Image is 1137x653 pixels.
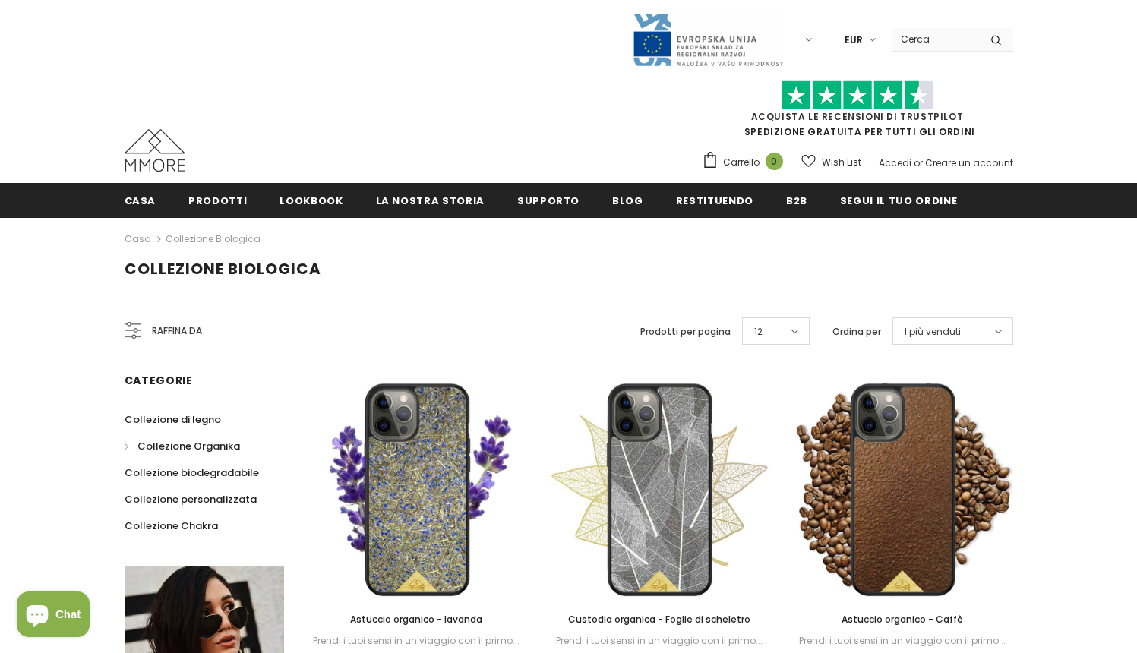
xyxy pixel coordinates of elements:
img: Javni Razpis [632,12,784,68]
a: Custodia organica - Foglie di scheletro [549,611,769,628]
a: supporto [517,183,580,217]
a: Wish List [801,149,861,175]
span: Collezione Chakra [125,519,218,533]
a: Carrello 0 [702,151,791,174]
inbox-online-store-chat: Shopify online store chat [12,591,94,641]
div: Prendi i tuoi sensi in un viaggio con il primo... [792,632,1012,649]
a: B2B [786,183,807,217]
span: 0 [766,153,783,170]
span: Wish List [822,155,861,170]
span: EUR [845,33,863,48]
span: Prodotti [188,194,247,208]
a: Collezione biodegradabile [125,459,259,486]
a: Accedi [879,156,911,169]
a: Acquista le recensioni di TrustPilot [751,110,964,123]
label: Ordina per [832,324,881,339]
span: Lookbook [280,194,343,208]
a: Creare un account [925,156,1013,169]
input: Search Site [892,28,979,50]
span: Collezione personalizzata [125,492,257,506]
span: Custodia organica - Foglie di scheletro [568,613,750,626]
div: Prendi i tuoi sensi in un viaggio con il primo... [549,632,769,649]
span: La nostra storia [376,194,485,208]
span: Categorie [125,373,193,388]
a: Collezione Organika [125,433,240,459]
a: Collezione biologica [166,232,261,245]
label: Prodotti per pagina [640,324,731,339]
a: Lookbook [280,183,343,217]
a: Javni Razpis [632,33,784,46]
a: Casa [125,183,156,217]
span: Collezione biodegradabile [125,465,259,480]
span: Carrello [723,155,760,170]
span: Segui il tuo ordine [840,194,957,208]
a: Astuccio organico - Caffè [792,611,1012,628]
a: Segui il tuo ordine [840,183,957,217]
span: SPEDIZIONE GRATUITA PER TUTTI GLI ORDINI [702,87,1013,138]
span: supporto [517,194,580,208]
a: Prodotti [188,183,247,217]
span: or [914,156,923,169]
span: Collezione biologica [125,258,321,279]
span: Casa [125,194,156,208]
span: Astuccio organico - lavanda [350,613,482,626]
a: Blog [612,183,643,217]
span: Astuccio organico - Caffè [842,613,963,626]
a: Collezione personalizzata [125,486,257,513]
div: Prendi i tuoi sensi in un viaggio con il primo... [307,632,527,649]
span: Raffina da [152,323,202,339]
img: Fidati di Pilot Stars [782,80,933,110]
span: Restituendo [676,194,753,208]
a: Collezione Chakra [125,513,218,539]
a: La nostra storia [376,183,485,217]
span: Collezione Organika [137,439,240,453]
a: Casa [125,230,151,248]
span: I più venduti [905,324,961,339]
img: Casi MMORE [125,129,185,172]
a: Restituendo [676,183,753,217]
span: Collezione di legno [125,412,221,427]
span: Blog [612,194,643,208]
a: Astuccio organico - lavanda [307,611,527,628]
a: Collezione di legno [125,406,221,433]
span: B2B [786,194,807,208]
span: 12 [754,324,763,339]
